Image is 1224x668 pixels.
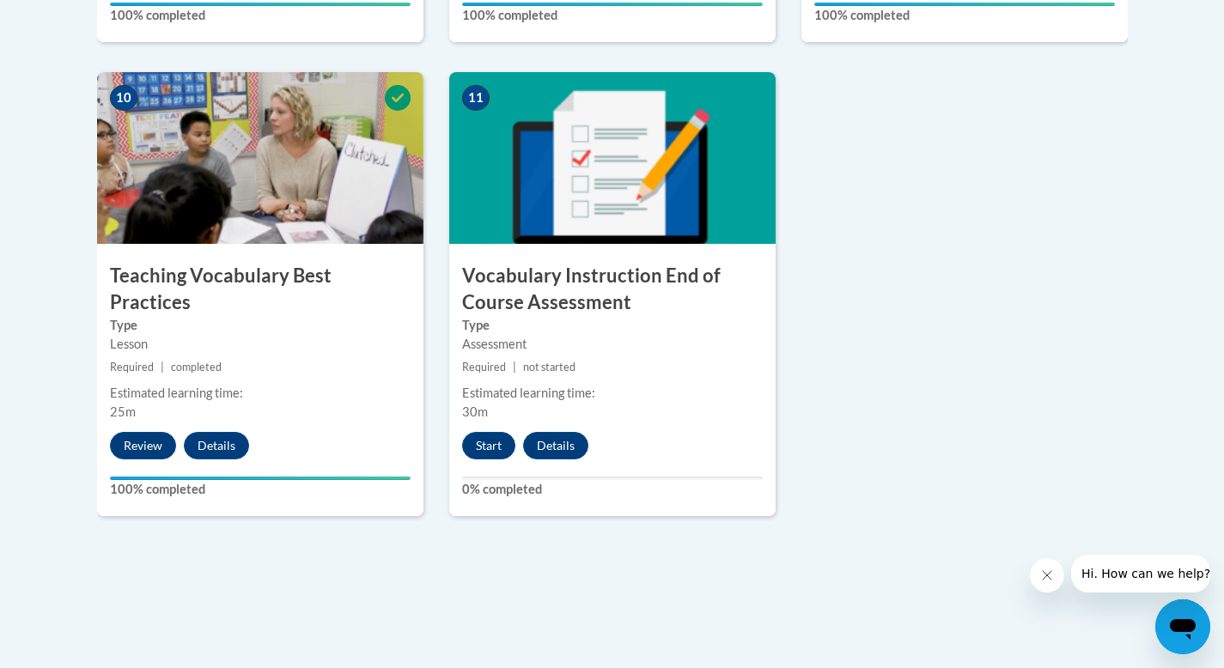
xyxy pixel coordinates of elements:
span: 30m [462,404,488,419]
div: Estimated learning time: [110,384,411,403]
div: Assessment [462,335,763,354]
iframe: Button to launch messaging window [1155,599,1210,654]
span: 11 [462,85,490,111]
button: Start [462,432,515,459]
span: Required [110,361,154,373]
label: 100% completed [462,6,763,25]
label: Type [110,316,411,335]
span: completed [171,361,222,373]
div: Your progress [814,3,1115,6]
span: 25m [110,404,136,419]
iframe: Close message [1030,558,1064,592]
div: Estimated learning time: [462,384,763,403]
span: Required [462,361,506,373]
label: 0% completed [462,480,763,499]
label: 100% completed [110,6,411,25]
span: | [513,361,516,373]
span: | [161,361,164,373]
div: Your progress [462,3,763,6]
div: Your progress [110,477,411,480]
span: 10 [110,85,137,111]
img: Course Image [449,72,776,244]
span: not started [523,361,575,373]
div: Your progress [110,3,411,6]
div: Lesson [110,335,411,354]
h3: Teaching Vocabulary Best Practices [97,263,423,316]
label: 100% completed [814,6,1115,25]
label: Type [462,316,763,335]
label: 100% completed [110,480,411,499]
button: Details [184,432,249,459]
img: Course Image [97,72,423,244]
iframe: Message from company [1071,555,1210,592]
h3: Vocabulary Instruction End of Course Assessment [449,263,776,316]
button: Details [523,432,588,459]
button: Review [110,432,176,459]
